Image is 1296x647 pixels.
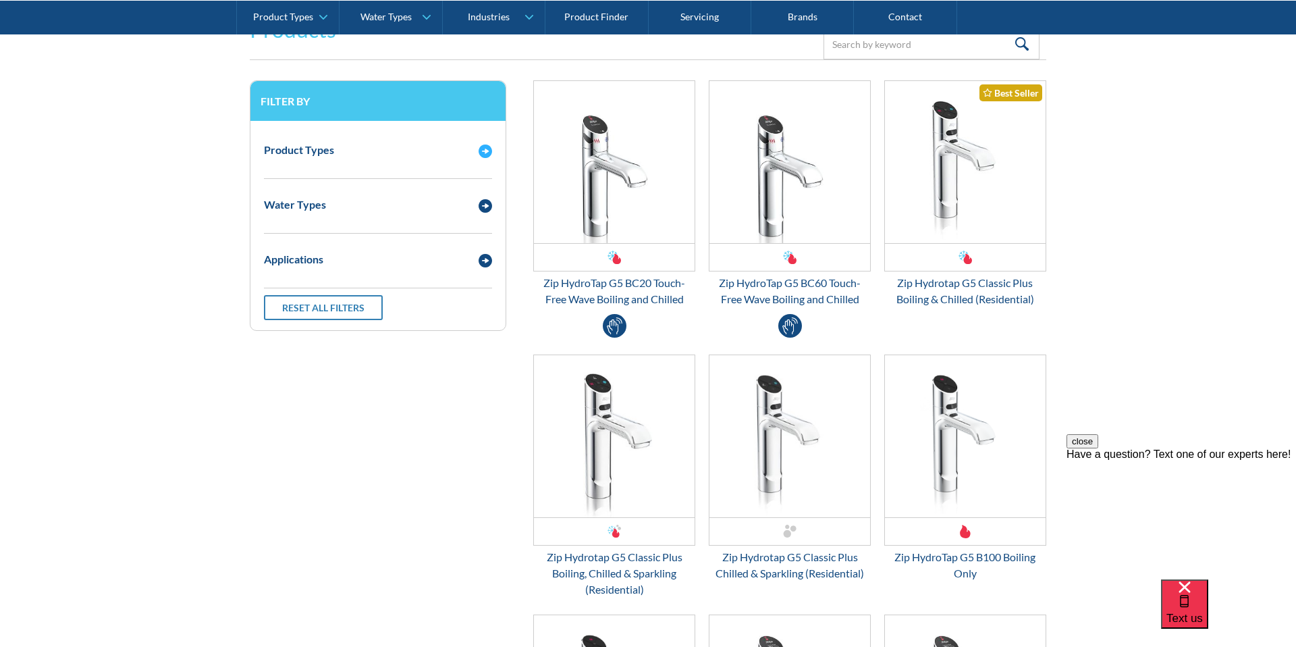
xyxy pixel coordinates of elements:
[1161,579,1296,647] iframe: podium webchat widget bubble
[264,142,334,158] div: Product Types
[533,549,695,598] div: Zip Hydrotap G5 Classic Plus Boiling, Chilled & Sparkling (Residential)
[1066,434,1296,596] iframe: podium webchat widget prompt
[979,84,1042,101] div: Best Seller
[823,29,1039,59] input: Search by keyword
[709,549,871,581] div: Zip Hydrotap G5 Classic Plus Chilled & Sparkling (Residential)
[709,80,871,307] a: Zip HydroTap G5 BC60 Touch-Free Wave Boiling and ChilledZip HydroTap G5 BC60 Touch-Free Wave Boil...
[533,275,695,307] div: Zip HydroTap G5 BC20 Touch-Free Wave Boiling and Chilled
[264,197,326,213] div: Water Types
[885,81,1046,243] img: Zip Hydrotap G5 Classic Plus Boiling & Chilled (Residential)
[709,355,870,517] img: Zip Hydrotap G5 Classic Plus Chilled & Sparkling (Residential)
[884,80,1046,307] a: Zip Hydrotap G5 Classic Plus Boiling & Chilled (Residential)Best SellerZip Hydrotap G5 Classic Pl...
[709,81,870,243] img: Zip HydroTap G5 BC60 Touch-Free Wave Boiling and Chilled
[264,295,383,320] a: Reset all filters
[534,355,695,517] img: Zip Hydrotap G5 Classic Plus Boiling, Chilled & Sparkling (Residential)
[884,549,1046,581] div: Zip HydroTap G5 B100 Boiling Only
[360,11,412,22] div: Water Types
[534,81,695,243] img: Zip HydroTap G5 BC20 Touch-Free Wave Boiling and Chilled
[533,80,695,307] a: Zip HydroTap G5 BC20 Touch-Free Wave Boiling and ChilledZip HydroTap G5 BC20 Touch-Free Wave Boil...
[533,355,695,598] a: Zip Hydrotap G5 Classic Plus Boiling, Chilled & Sparkling (Residential)Zip Hydrotap G5 Classic Pl...
[884,355,1046,581] a: Zip HydroTap G5 B100 Boiling OnlyZip HydroTap G5 B100 Boiling Only
[253,11,313,22] div: Product Types
[468,11,510,22] div: Industries
[884,275,1046,307] div: Zip Hydrotap G5 Classic Plus Boiling & Chilled (Residential)
[264,251,323,267] div: Applications
[885,355,1046,517] img: Zip HydroTap G5 B100 Boiling Only
[709,275,871,307] div: Zip HydroTap G5 BC60 Touch-Free Wave Boiling and Chilled
[709,355,871,581] a: Zip Hydrotap G5 Classic Plus Chilled & Sparkling (Residential)Zip Hydrotap G5 Classic Plus Chille...
[261,95,495,107] h3: Filter by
